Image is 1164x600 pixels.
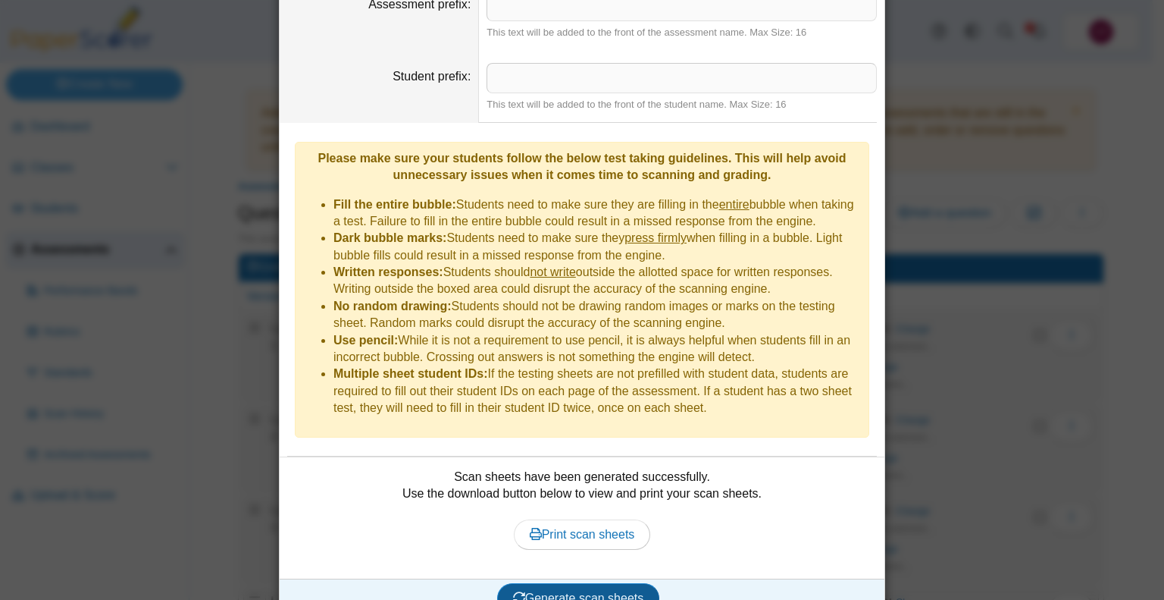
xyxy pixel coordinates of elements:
[333,366,861,416] li: If the testing sheets are not prefilled with student data, students are required to fill out thei...
[287,469,877,567] div: Scan sheets have been generated successfully. Use the download button below to view and print you...
[333,300,452,313] b: No random drawing:
[333,334,398,347] b: Use pencil:
[487,98,877,112] div: This text will be added to the front of the student name. Max Size: 16
[318,152,846,181] b: Please make sure your students follow the below test taking guidelines. This will help avoid unne...
[514,520,651,550] a: Print scan sheets
[333,231,446,244] b: Dark bubble marks:
[333,198,456,211] b: Fill the entire bubble:
[487,26,877,39] div: This text will be added to the front of the assessment name. Max Size: 16
[393,70,471,83] label: Student prefix
[333,196,861,231] li: Students need to make sure they are filling in the bubble when taking a test. Failure to fill in ...
[719,198,749,211] u: entire
[333,367,488,380] b: Multiple sheet student IDs:
[333,298,861,332] li: Students should not be drawing random images or marks on the testing sheet. Random marks could di...
[530,265,575,278] u: not write
[333,264,861,298] li: Students should outside the allotted space for written responses. Writing outside the boxed area ...
[333,332,861,366] li: While it is not a requirement to use pencil, it is always helpful when students fill in an incorr...
[624,231,687,244] u: press firmly
[333,230,861,264] li: Students need to make sure they when filling in a bubble. Light bubble fills could result in a mi...
[530,528,635,541] span: Print scan sheets
[333,265,443,278] b: Written responses:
